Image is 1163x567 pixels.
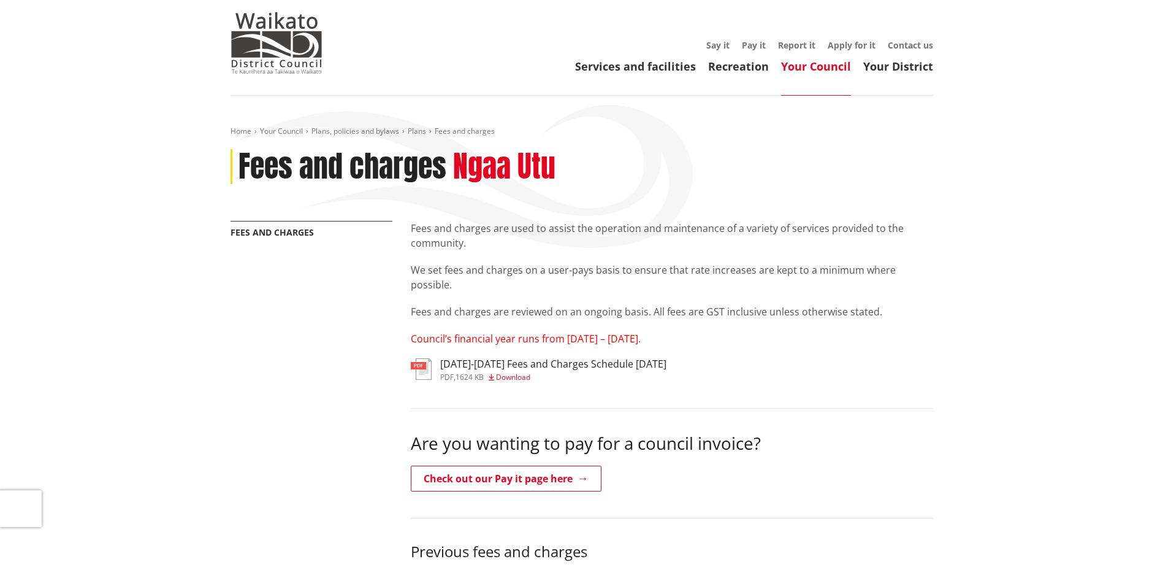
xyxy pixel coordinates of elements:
h3: [DATE]-[DATE] Fees and Charges Schedule [DATE] [440,358,666,370]
a: Recreation [708,59,769,74]
a: Check out our Pay it page here [411,466,601,492]
a: Contact us [888,39,933,51]
nav: breadcrumb [231,126,933,137]
span: pdf [440,372,454,382]
p: Fees and charges are reviewed on an ongoing basis. All fees are GST inclusive unless otherwise st... [411,304,933,319]
span: Are you wanting to pay for a council invoice? [411,431,761,455]
p: Fees and charges are used to assist the operation and maintenance of a variety of services provid... [411,221,933,250]
a: Plans [408,126,426,136]
span: Download [496,372,530,382]
span: Fees and charges [435,126,495,136]
a: Apply for it [828,39,875,51]
a: Home [231,126,251,136]
p: We set fees and charges on a user-pays basis to ensure that rate increases are kept to a minimum ... [411,263,933,292]
a: Your Council [260,126,303,136]
h3: Previous fees and charges [411,543,933,561]
iframe: Messenger Launcher [1107,515,1151,560]
a: Fees and charges [231,226,314,238]
img: Waikato District Council - Te Kaunihera aa Takiwaa o Waikato [231,12,322,74]
h2: Ngaa Utu [453,149,555,185]
img: document-pdf.svg [411,358,432,380]
span: 1624 KB [456,372,484,382]
a: Report it [778,39,815,51]
div: , [440,374,666,381]
a: [DATE]-[DATE] Fees and Charges Schedule [DATE] pdf,1624 KB Download [411,358,666,380]
a: Plans, policies and bylaws [311,126,399,136]
span: Council’s financial year runs from [DATE] – [DATE]. [411,332,641,345]
a: Pay it [742,39,766,51]
a: Your Council [781,59,851,74]
a: Your District [863,59,933,74]
h1: Fees and charges [238,149,446,185]
a: Services and facilities [575,59,696,74]
a: Say it [706,39,730,51]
